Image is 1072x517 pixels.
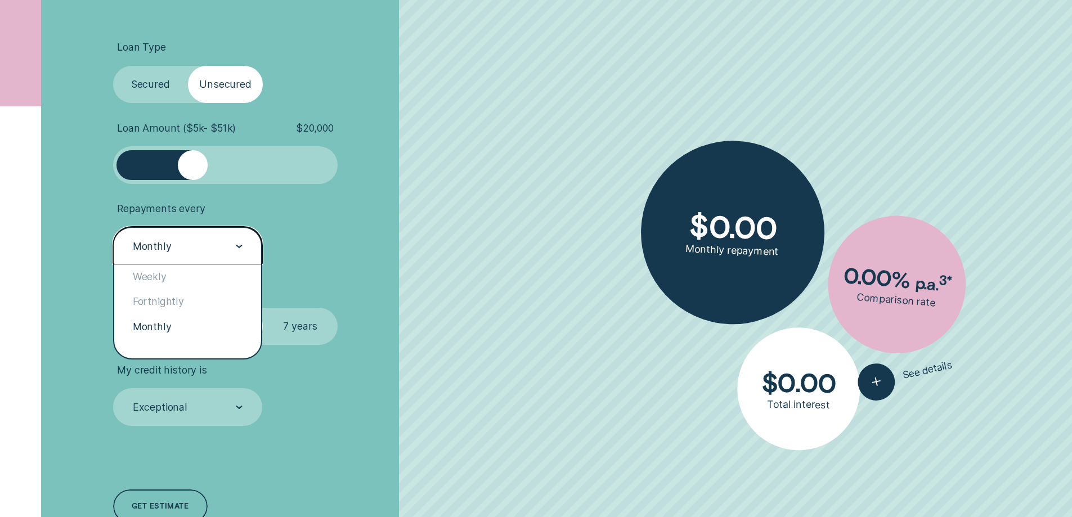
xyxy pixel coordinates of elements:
span: Loan Amount ( $5k - $51k ) [117,122,236,134]
div: Exceptional [133,401,187,413]
button: See details [854,347,956,404]
label: Secured [113,66,188,104]
div: Monthly [114,314,262,339]
span: My credit history is [117,364,207,376]
span: See details [901,358,953,381]
label: Unsecured [188,66,263,104]
div: Weekly [114,264,262,289]
label: 7 years [263,308,338,345]
span: $ 20,000 [296,122,334,134]
div: Monthly [133,240,172,252]
span: Loan Type [117,41,165,53]
div: Fortnightly [114,289,262,314]
span: Repayments every [117,203,205,215]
